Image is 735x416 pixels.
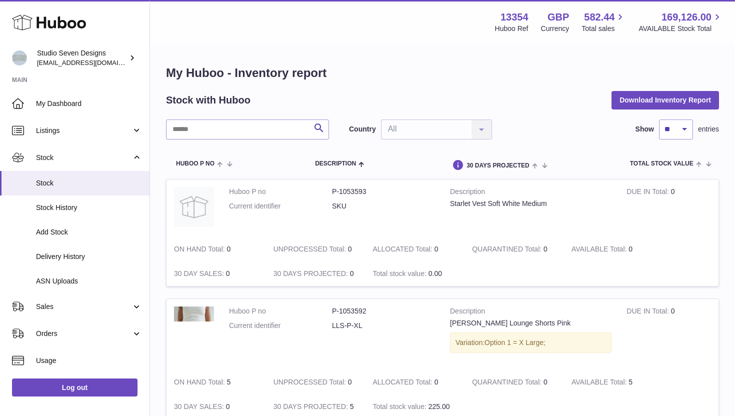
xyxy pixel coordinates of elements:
td: 0 [166,237,266,261]
strong: Description [450,187,611,199]
strong: AVAILABLE Total [571,378,628,388]
strong: DUE IN Total [626,307,670,317]
td: 0 [266,237,365,261]
div: Huboo Ref [495,24,528,33]
strong: ON HAND Total [174,245,227,255]
strong: ON HAND Total [174,378,227,388]
td: 5 [166,370,266,394]
td: 0 [365,237,464,261]
span: Total sales [581,24,626,33]
span: 30 DAYS PROJECTED [466,162,529,169]
span: Stock History [36,203,142,212]
span: 169,126.00 [661,10,711,24]
span: Listings [36,126,131,135]
img: contact.studiosevendesigns@gmail.com [12,50,27,65]
span: Stock [36,178,142,188]
strong: 13354 [500,10,528,24]
td: 0 [266,261,365,286]
strong: QUARANTINED Total [472,378,543,388]
td: 5 [564,370,663,394]
td: 0 [266,370,365,394]
img: product image [174,306,214,360]
strong: ALLOCATED Total [372,245,434,255]
dt: Huboo P no [229,187,332,196]
dd: P-1053593 [332,187,435,196]
div: Starlet Vest Soft White Medium [450,199,611,208]
div: Currency [541,24,569,33]
span: Orders [36,329,131,338]
strong: AVAILABLE Total [571,245,628,255]
span: ASN Uploads [36,276,142,286]
dd: P-1053592 [332,306,435,316]
span: 0 [543,378,547,386]
strong: QUARANTINED Total [472,245,543,255]
label: Show [635,124,654,134]
strong: Description [450,306,611,318]
strong: DUE IN Total [626,187,670,198]
a: 169,126.00 AVAILABLE Stock Total [638,10,723,33]
strong: 30 DAYS PROJECTED [273,269,350,280]
button: Download Inventory Report [611,91,719,109]
strong: ALLOCATED Total [372,378,434,388]
a: Log out [12,378,137,396]
td: 0 [619,179,718,237]
span: Add Stock [36,227,142,237]
strong: 30 DAYS PROJECTED [273,402,350,413]
strong: UNPROCESSED Total [273,245,348,255]
span: Huboo P no [176,160,214,167]
span: AVAILABLE Stock Total [638,24,723,33]
span: 582.44 [584,10,614,24]
span: [EMAIL_ADDRESS][DOMAIN_NAME] [37,58,147,66]
dt: Huboo P no [229,306,332,316]
strong: Total stock value [372,269,428,280]
span: Option 1 = X Large; [484,338,545,346]
span: Delivery History [36,252,142,261]
div: Variation: [450,332,611,353]
h1: My Huboo - Inventory report [166,65,719,81]
td: 0 [166,261,266,286]
span: 225.00 [428,402,450,410]
a: 582.44 Total sales [581,10,626,33]
strong: UNPROCESSED Total [273,378,348,388]
strong: 30 DAY SALES [174,269,226,280]
span: 0 [543,245,547,253]
td: 0 [564,237,663,261]
label: Country [349,124,376,134]
dt: Current identifier [229,201,332,211]
h2: Stock with Huboo [166,93,250,107]
dd: SKU [332,201,435,211]
span: Usage [36,356,142,365]
strong: GBP [547,10,569,24]
img: product image [174,187,214,227]
span: Total stock value [630,160,693,167]
div: Studio Seven Designs [37,48,127,67]
strong: Total stock value [372,402,428,413]
td: 0 [619,299,718,370]
span: My Dashboard [36,99,142,108]
span: Sales [36,302,131,311]
strong: 30 DAY SALES [174,402,226,413]
span: Description [315,160,356,167]
div: [PERSON_NAME] Lounge Shorts Pink [450,318,611,328]
span: entries [698,124,719,134]
dt: Current identifier [229,321,332,330]
td: 0 [365,370,464,394]
span: Stock [36,153,131,162]
span: 0.00 [428,269,442,277]
dd: LLS-P-XL [332,321,435,330]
